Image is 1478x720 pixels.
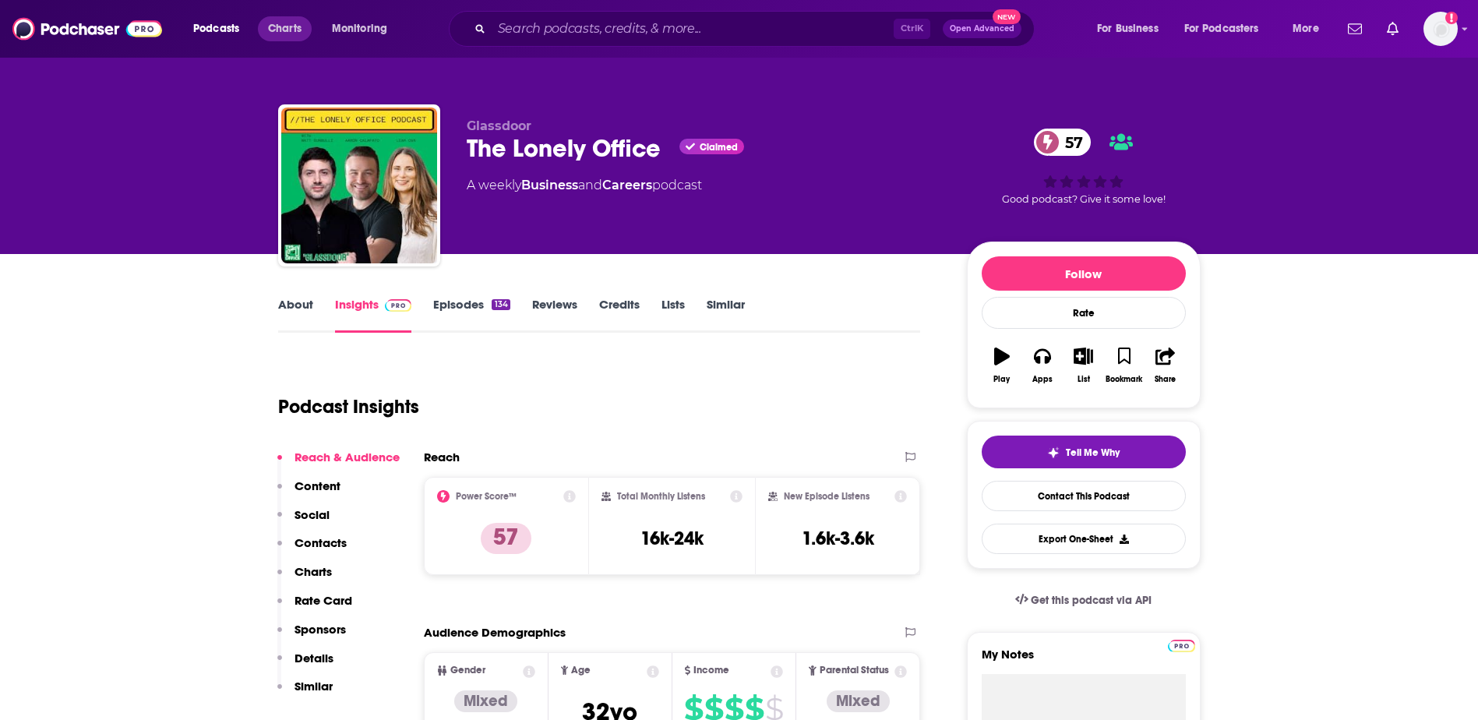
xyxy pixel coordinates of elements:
span: Monitoring [332,18,387,40]
button: Follow [982,256,1186,291]
h1: Podcast Insights [278,395,419,418]
a: Lists [661,297,685,333]
button: Share [1145,337,1185,394]
span: Tell Me Why [1066,446,1120,459]
h2: Power Score™ [456,491,517,502]
button: Similar [277,679,333,708]
span: Income [693,665,729,676]
button: tell me why sparkleTell Me Why [982,436,1186,468]
h3: 1.6k-3.6k [802,527,874,550]
svg: Add a profile image [1445,12,1458,24]
div: A weekly podcast [467,176,702,195]
span: Get this podcast via API [1031,594,1152,607]
button: open menu [321,16,407,41]
div: Share [1155,375,1176,384]
span: Charts [268,18,302,40]
span: 57 [1049,129,1091,156]
button: Rate Card [277,593,352,622]
img: User Profile [1423,12,1458,46]
button: Open AdvancedNew [943,19,1021,38]
span: More [1293,18,1319,40]
span: Ctrl K [894,19,930,39]
a: Show notifications dropdown [1381,16,1405,42]
a: 57 [1034,129,1091,156]
span: For Podcasters [1184,18,1259,40]
div: Rate [982,297,1186,329]
h2: Reach [424,450,460,464]
a: Charts [258,16,311,41]
button: Social [277,507,330,536]
p: Charts [295,564,332,579]
p: Content [295,478,340,493]
button: Charts [277,564,332,593]
button: open menu [1174,16,1282,41]
a: Credits [599,297,640,333]
span: Good podcast? Give it some love! [1002,193,1166,205]
button: open menu [1282,16,1339,41]
a: InsightsPodchaser Pro [335,297,412,333]
a: About [278,297,313,333]
button: Bookmark [1104,337,1145,394]
label: My Notes [982,647,1186,674]
div: 57Good podcast? Give it some love! [967,118,1201,215]
a: Reviews [532,297,577,333]
p: Similar [295,679,333,694]
a: Business [521,178,578,192]
div: List [1078,375,1090,384]
button: Details [277,651,333,679]
img: Podchaser Pro [1168,640,1195,652]
div: Mixed [827,690,890,712]
img: The Lonely Office [281,108,437,263]
div: Play [993,375,1010,384]
img: Podchaser - Follow, Share and Rate Podcasts [12,14,162,44]
button: List [1063,337,1103,394]
span: and [578,178,602,192]
p: 57 [481,523,531,554]
span: Parental Status [820,665,889,676]
a: Similar [707,297,745,333]
img: tell me why sparkle [1047,446,1060,459]
p: Social [295,507,330,522]
div: Mixed [454,690,517,712]
img: Podchaser Pro [385,299,412,312]
h2: New Episode Listens [784,491,870,502]
a: Pro website [1168,637,1195,652]
p: Reach & Audience [295,450,400,464]
button: Sponsors [277,622,346,651]
span: Age [571,665,591,676]
p: Rate Card [295,593,352,608]
h3: 16k-24k [640,527,704,550]
h2: Audience Demographics [424,625,566,640]
span: Claimed [700,143,738,151]
span: Gender [450,665,485,676]
div: 134 [492,299,510,310]
a: Episodes134 [433,297,510,333]
p: Sponsors [295,622,346,637]
button: Show profile menu [1423,12,1458,46]
div: Bookmark [1106,375,1142,384]
span: Podcasts [193,18,239,40]
span: Logged in as WE_Broadcast [1423,12,1458,46]
a: Get this podcast via API [1003,581,1165,619]
a: Show notifications dropdown [1342,16,1368,42]
button: open menu [182,16,259,41]
span: Glassdoor [467,118,531,133]
div: Apps [1032,375,1053,384]
button: Apps [1022,337,1063,394]
span: New [993,9,1021,24]
p: Details [295,651,333,665]
input: Search podcasts, credits, & more... [492,16,894,41]
div: Search podcasts, credits, & more... [464,11,1049,47]
button: Export One-Sheet [982,524,1186,554]
a: Careers [602,178,652,192]
button: Content [277,478,340,507]
h2: Total Monthly Listens [617,491,705,502]
button: Reach & Audience [277,450,400,478]
span: Open Advanced [950,25,1014,33]
p: Contacts [295,535,347,550]
button: Play [982,337,1022,394]
button: Contacts [277,535,347,564]
a: Contact This Podcast [982,481,1186,511]
span: For Business [1097,18,1159,40]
